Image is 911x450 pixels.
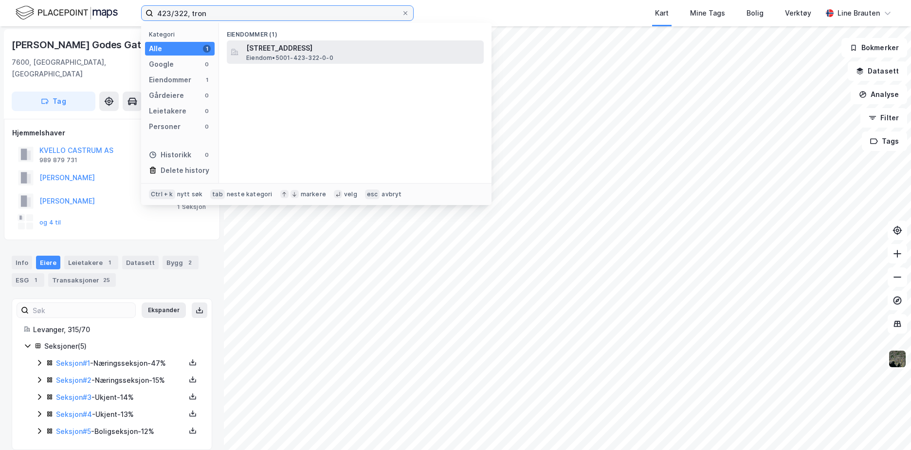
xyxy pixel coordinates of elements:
[33,324,200,336] div: Levanger, 315/70
[203,151,211,159] div: 0
[56,375,185,386] div: - Næringsseksjon - 15%
[149,90,184,101] div: Gårdeiere
[365,189,380,199] div: esc
[56,426,185,437] div: - Boligseksjon - 12%
[860,108,907,128] button: Filter
[149,31,215,38] div: Kategori
[862,403,911,450] iframe: Chat Widget
[851,85,907,104] button: Analyse
[785,7,811,19] div: Verktøy
[31,275,40,285] div: 1
[203,76,211,84] div: 1
[838,7,880,19] div: Line Brauten
[56,393,91,401] a: Seksjon#3
[56,410,92,418] a: Seksjon#4
[185,258,195,267] div: 2
[101,275,112,285] div: 25
[203,60,211,68] div: 0
[149,189,175,199] div: Ctrl + k
[16,4,118,21] img: logo.f888ab2527a4732fd821a326f86c7f29.svg
[149,149,191,161] div: Historikk
[56,409,185,420] div: - Ukjent - 13%
[862,131,907,151] button: Tags
[39,156,77,164] div: 989 879 731
[747,7,764,19] div: Bolig
[690,7,725,19] div: Mine Tags
[48,273,116,287] div: Transaksjoner
[219,23,492,40] div: Eiendommer (1)
[203,123,211,131] div: 0
[12,256,32,269] div: Info
[227,190,273,198] div: neste kategori
[177,190,203,198] div: nytt søk
[64,256,118,269] div: Leietakere
[122,256,159,269] div: Datasett
[153,6,401,20] input: Søk på adresse, matrikkel, gårdeiere, leietakere eller personer
[105,258,114,267] div: 1
[301,190,326,198] div: markere
[142,302,186,318] button: Ekspander
[56,376,91,384] a: Seksjon#2
[12,37,164,53] div: [PERSON_NAME] Godes Gate 34
[382,190,401,198] div: avbryt
[44,340,200,352] div: Seksjoner ( 5 )
[203,107,211,115] div: 0
[56,427,91,435] a: Seksjon#5
[29,303,135,318] input: Søk
[56,357,185,369] div: - Næringsseksjon - 47%
[149,58,174,70] div: Google
[12,127,212,139] div: Hjemmelshaver
[246,54,333,62] span: Eiendom • 5001-423-322-0-0
[862,403,911,450] div: Kontrollprogram for chat
[149,121,181,132] div: Personer
[12,92,95,111] button: Tag
[12,56,159,80] div: 7600, [GEOGRAPHIC_DATA], [GEOGRAPHIC_DATA]
[203,92,211,99] div: 0
[36,256,60,269] div: Eiere
[161,165,209,176] div: Delete history
[56,359,90,367] a: Seksjon#1
[344,190,357,198] div: velg
[177,203,206,211] div: 1 Seksjon
[848,61,907,81] button: Datasett
[149,74,191,86] div: Eiendommer
[841,38,907,57] button: Bokmerker
[149,43,162,55] div: Alle
[149,105,186,117] div: Leietakere
[210,189,225,199] div: tab
[203,45,211,53] div: 1
[56,392,185,403] div: - Ukjent - 14%
[888,350,907,368] img: 9k=
[12,273,44,287] div: ESG
[246,42,480,54] span: [STREET_ADDRESS]
[163,256,199,269] div: Bygg
[655,7,669,19] div: Kart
